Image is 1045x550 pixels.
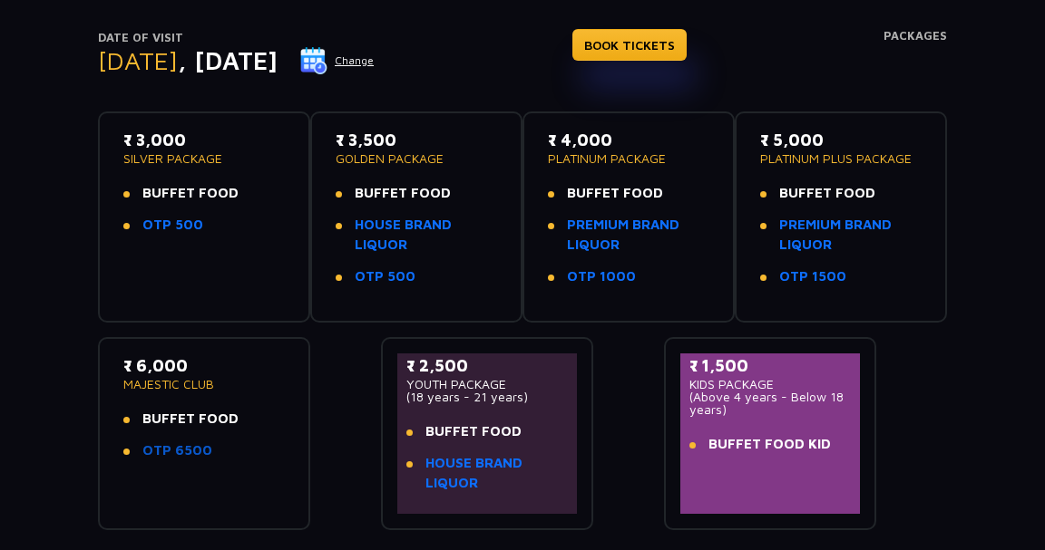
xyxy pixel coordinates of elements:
[689,378,851,391] p: KIDS PACKAGE
[406,391,568,403] p: (18 years - 21 years)
[123,353,285,378] p: ₹ 6,000
[567,266,636,287] a: OTP 1000
[355,215,497,256] a: HOUSE BRAND LIQUOR
[567,183,663,204] span: BUFFET FOOD
[572,29,687,61] a: BOOK TICKETS
[779,183,875,204] span: BUFFET FOOD
[142,409,239,429] span: BUFFET FOOD
[760,152,922,165] p: PLATINUM PLUS PACKAGE
[548,128,709,152] p: ₹ 4,000
[98,45,178,75] span: [DATE]
[425,421,522,442] span: BUFFET FOOD
[689,391,851,416] p: (Above 4 years - Below 18 years)
[98,29,375,47] p: Date of Visit
[299,46,375,75] button: Change
[548,152,709,165] p: PLATINUM PACKAGE
[567,215,709,256] a: PREMIUM BRAND LIQUOR
[779,215,922,256] a: PREMIUM BRAND LIQUOR
[123,152,285,165] p: SILVER PACKAGE
[406,378,568,391] p: YOUTH PACKAGE
[406,353,568,378] p: ₹ 2,500
[355,266,415,287] a: OTP 500
[708,434,831,455] span: BUFFET FOOD KID
[884,29,947,94] h4: Packages
[689,353,851,378] p: ₹ 1,500
[425,453,568,494] a: HOUSE BRAND LIQUOR
[178,45,278,75] span: , [DATE]
[760,128,922,152] p: ₹ 5,000
[336,152,497,165] p: GOLDEN PACKAGE
[123,128,285,152] p: ₹ 3,000
[355,183,451,204] span: BUFFET FOOD
[336,128,497,152] p: ₹ 3,500
[142,215,203,236] a: OTP 500
[142,440,212,461] a: OTP 6500
[123,378,285,391] p: MAJESTIC CLUB
[142,183,239,204] span: BUFFET FOOD
[779,266,846,287] a: OTP 1500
